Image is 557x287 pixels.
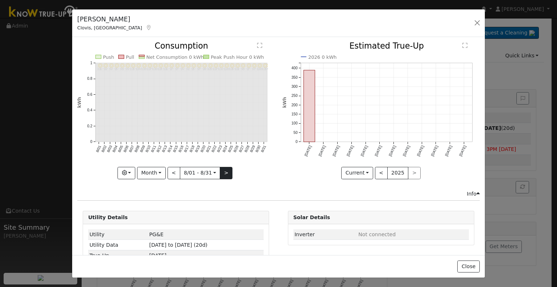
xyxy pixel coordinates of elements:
[220,167,232,179] button: >
[194,145,201,153] text: 8/19
[87,108,92,112] text: 0.4
[402,145,411,157] text: [DATE]
[211,145,217,153] text: 8/22
[139,145,146,153] text: 8/09
[77,15,152,24] h5: [PERSON_NAME]
[262,68,269,71] p: 103°
[148,250,264,261] td: [DATE]
[387,167,409,179] button: 2025
[87,77,92,81] text: 0.8
[458,145,467,157] text: [DATE]
[416,145,425,157] text: [DATE]
[87,93,92,97] text: 0.6
[216,145,223,153] text: 8/23
[117,145,124,153] text: 8/05
[172,145,179,153] text: 8/15
[126,54,134,60] text: Pull
[123,145,129,153] text: 8/06
[346,145,355,157] text: [DATE]
[146,25,152,30] a: Map
[168,167,180,179] button: <
[200,145,206,153] text: 8/20
[318,145,326,157] text: [DATE]
[293,229,357,240] td: Inverter
[90,61,92,65] text: 1
[308,54,337,60] text: 2026 0 kWh
[457,261,479,273] button: Close
[293,131,298,135] text: 50
[77,25,142,30] span: Clovis, [GEOGRAPHIC_DATA]
[293,214,330,220] strong: Solar Details
[183,145,190,153] text: 8/17
[155,41,209,51] text: Consumption
[375,167,388,179] button: <
[332,145,341,157] text: [DATE]
[106,145,113,153] text: 8/03
[388,145,397,157] text: [DATE]
[249,145,256,153] text: 8/29
[103,54,114,60] text: Push
[88,214,128,220] strong: Utility Details
[291,94,297,98] text: 250
[291,85,297,89] text: 300
[295,140,297,144] text: 0
[189,145,195,153] text: 8/18
[291,75,297,79] text: 350
[291,122,297,126] text: 100
[205,145,212,153] text: 8/21
[145,145,151,153] text: 8/10
[88,240,148,250] td: Utility Data
[88,229,148,240] td: Utility
[137,167,166,179] button: Month
[149,242,208,248] span: [DATE] to [DATE] (20d)
[304,145,312,157] text: [DATE]
[161,145,168,153] text: 8/13
[222,145,228,153] text: 8/24
[95,145,102,153] text: 8/01
[90,140,92,144] text: 0
[156,145,162,153] text: 8/12
[238,145,245,153] text: 8/27
[291,112,297,116] text: 150
[349,41,424,51] text: Estimated True-Up
[291,66,297,70] text: 400
[167,145,173,153] text: 8/14
[444,145,453,157] text: [DATE]
[304,70,315,142] rect: onclick=""
[77,97,82,108] text: kWh
[147,54,204,60] text: Net Consumption 0 kWh
[430,145,439,157] text: [DATE]
[282,97,287,108] text: kWh
[134,145,140,153] text: 8/08
[467,190,480,198] div: Info
[374,145,383,157] text: [DATE]
[260,145,267,153] text: 8/31
[291,103,297,107] text: 200
[112,145,118,153] text: 8/04
[178,145,184,153] text: 8/16
[244,145,250,153] text: 8/28
[87,124,92,128] text: 0.2
[101,145,107,153] text: 8/02
[150,145,157,153] text: 8/11
[341,167,373,179] button: Current
[257,43,263,49] text: 
[360,145,368,157] text: [DATE]
[227,145,234,153] text: 8/25
[180,167,220,179] button: 8/01 - 8/31
[233,145,239,153] text: 8/26
[128,145,135,153] text: 8/07
[211,54,264,60] text: Peak Push Hour 0 kWh
[149,231,164,237] span: ID: 17250319, authorized: 09/04/25
[255,145,261,153] text: 8/30
[358,231,396,237] span: ID: null, authorized: None
[462,43,467,49] text: 
[88,250,148,261] td: True-Up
